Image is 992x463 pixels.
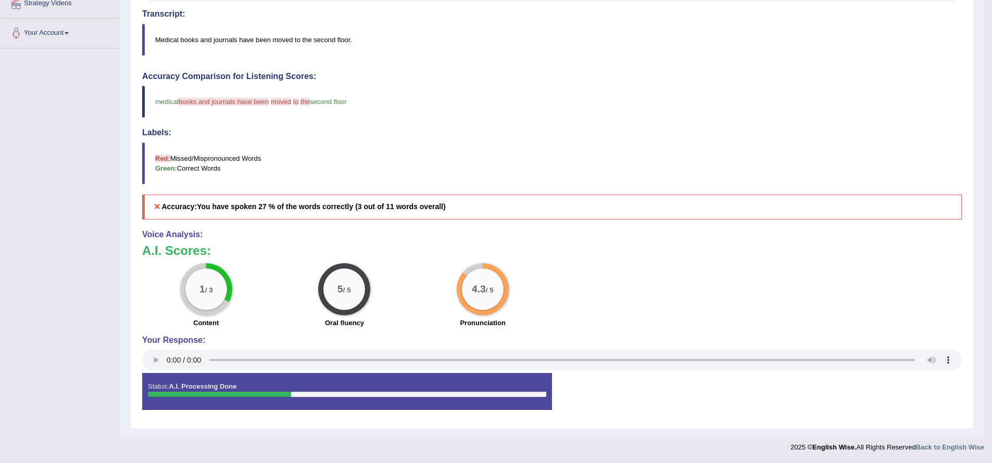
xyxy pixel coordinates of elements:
[472,283,486,294] big: 4.3
[1,19,119,45] a: Your Account
[142,128,962,137] h4: Labels:
[142,143,962,184] blockquote: Missed/Mispronounced Words Correct Words
[142,373,552,409] div: Status:
[300,98,310,106] span: the
[179,98,269,106] span: books and journals have been
[155,98,179,106] span: medical
[142,230,962,239] h4: Voice Analysis:
[293,98,299,106] span: to
[199,283,205,294] big: 1
[460,318,505,328] label: Pronunciation
[790,437,984,452] div: 2025 © All Rights Reserved
[155,164,177,172] b: Green:
[325,318,364,328] label: Oral fluency
[812,443,856,451] strong: English Wise.
[205,286,213,294] small: / 3
[197,202,445,211] b: You have spoken 27 % of the words correctly (3 out of 11 words overall)
[486,286,494,294] small: / 5
[343,286,351,294] small: / 5
[310,98,347,106] span: second floor
[916,443,984,451] a: Back to English Wise
[338,283,344,294] big: 5
[271,98,291,106] span: moved
[142,243,211,258] b: A.I. Scores:
[169,382,236,390] strong: A.I. Processing Done
[142,195,962,219] h5: Accuracy:
[142,24,962,56] blockquote: Medical books and journals have been moved to the second floor.
[193,318,219,328] label: Content
[142,72,962,81] h4: Accuracy Comparison for Listening Scores:
[155,155,170,162] b: Red:
[142,336,962,345] h4: Your Response:
[142,9,962,19] h4: Transcript:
